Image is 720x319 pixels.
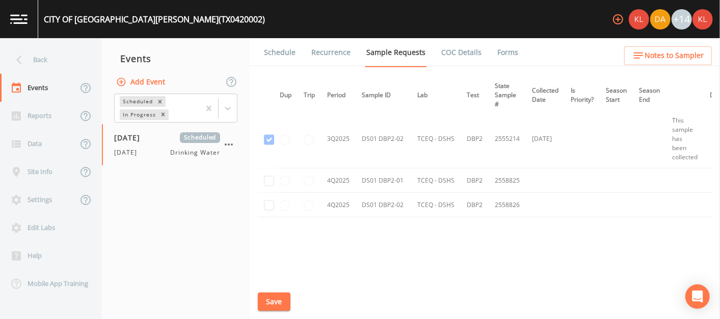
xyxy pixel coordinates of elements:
th: Dup [274,75,298,115]
td: DS01 DBP2-02 [356,110,411,168]
button: Add Event [114,73,169,92]
a: Schedule [262,38,297,67]
button: Notes to Sampler [624,46,712,65]
td: 2558826 [489,193,526,217]
th: Is Priority? [565,75,600,115]
td: DBP2 [461,168,489,193]
td: DBP2 [461,110,489,168]
td: TCEQ - DSHS [411,193,461,217]
td: 4Q2025 [321,168,356,193]
span: [DATE] [114,132,147,143]
td: 3Q2025 [321,110,356,168]
div: +14 [672,9,692,30]
td: 2558825 [489,168,526,193]
td: DS01 DBP2-01 [356,168,411,193]
th: Sample ID [356,75,411,115]
img: a84961a0472e9debc750dd08a004988d [650,9,671,30]
div: Events [102,46,250,71]
a: [DATE]Scheduled[DATE]Drinking Water [102,124,250,166]
th: State Sample # [489,75,526,115]
img: 9c4450d90d3b8045b2e5fa62e4f92659 [692,9,713,30]
a: Recurrence [310,38,352,67]
td: 4Q2025 [321,193,356,217]
div: Scheduled [120,96,154,107]
td: TCEQ - DSHS [411,110,461,168]
div: David Weber [650,9,671,30]
div: Remove Scheduled [154,96,166,107]
button: Save [258,293,290,311]
th: Season End [633,75,666,115]
th: Season Start [600,75,633,115]
div: CITY OF [GEOGRAPHIC_DATA][PERSON_NAME] (TX0420002) [44,13,265,25]
div: Open Intercom Messenger [685,284,710,309]
img: logo [10,14,28,24]
td: DBP2 [461,193,489,217]
a: Forms [496,38,520,67]
td: [DATE] [526,110,565,168]
th: Collected Date [526,75,565,115]
th: Period [321,75,356,115]
span: Scheduled [180,132,220,143]
div: In Progress [120,109,157,120]
div: Remove In Progress [157,109,169,120]
span: Notes to Sampler [645,49,704,62]
div: Kler Teran [628,9,650,30]
td: DS01 DBP2-02 [356,193,411,217]
th: Trip [298,75,321,115]
a: COC Details [440,38,483,67]
span: [DATE] [114,148,143,157]
img: 9c4450d90d3b8045b2e5fa62e4f92659 [629,9,649,30]
a: Sample Requests [365,38,427,67]
span: Drinking Water [171,148,220,157]
th: Lab [411,75,461,115]
td: 2555214 [489,110,526,168]
td: This sample has been collected [666,110,704,168]
td: TCEQ - DSHS [411,168,461,193]
th: Test [461,75,489,115]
